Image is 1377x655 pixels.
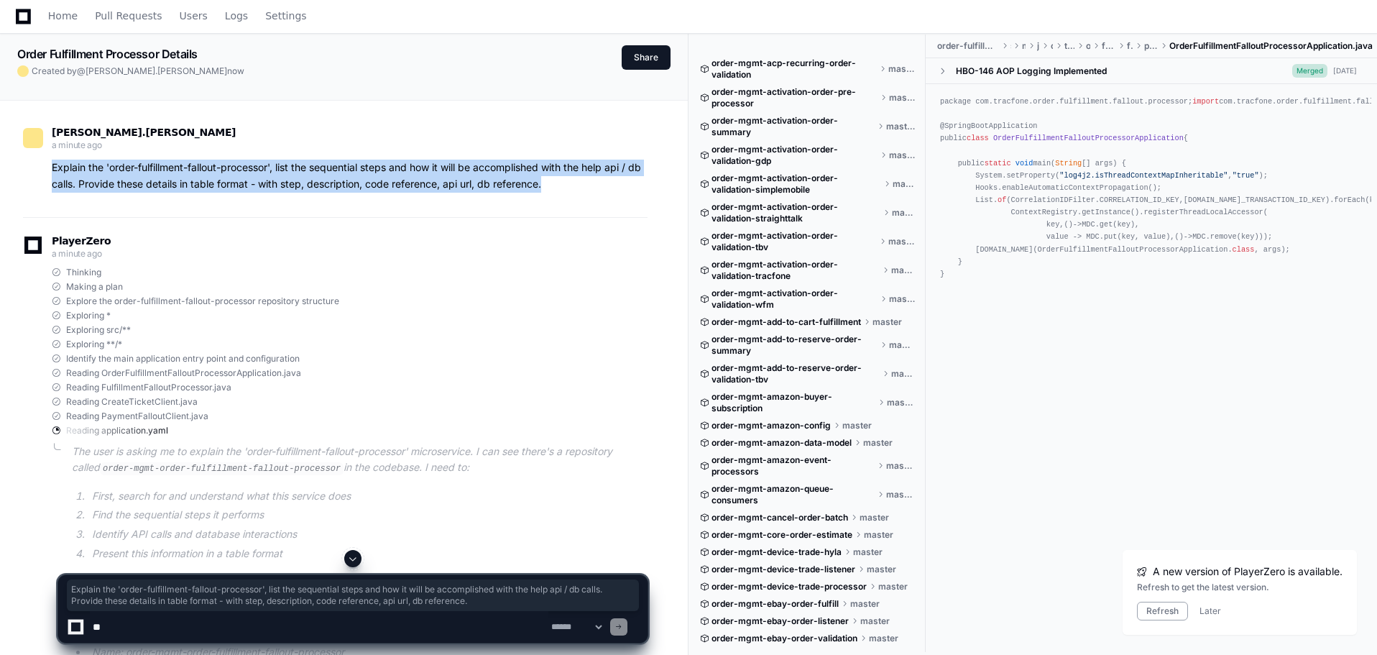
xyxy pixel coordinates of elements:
span: of [998,196,1006,204]
span: order-mgmt-cancel-order-batch [711,512,848,523]
span: order-fulfillment-fallout-processor [937,40,999,52]
span: static [985,159,1011,168]
li: Find the sequential steps it performs [88,507,648,523]
span: order-mgmt-add-to-cart-fulfillment [711,316,861,328]
span: master [888,236,915,247]
span: order-mgmt-amazon-data-model [711,437,852,449]
span: Logs [225,12,248,20]
span: Reading CreateTicketClient.java [66,396,198,408]
span: Pull Requests [95,12,162,20]
span: master [860,512,889,523]
p: The user is asking me to explain the 'order-fulfillment-fallout-processor' microservice. I can se... [72,444,648,477]
span: PlayerZero [52,237,111,245]
button: Refresh [1137,602,1188,620]
span: order-mgmt-amazon-event-processors [711,454,875,477]
span: master [891,265,915,276]
span: order-mgmt-core-order-estimate [711,529,852,541]
span: order-mgmt-amazon-config [711,420,831,431]
span: order-mgmt-activation-order-summary [711,115,875,138]
span: Making a plan [66,281,123,293]
span: master [864,529,893,541]
span: class [1233,245,1255,254]
span: "log4j2.isThreadContextMapInheritable" [1059,171,1228,180]
span: [PERSON_NAME].[PERSON_NAME] [86,65,227,76]
div: package com.tracfone.order.fulfillment.fallout.processor; com.tracfone.order.fulfillment.fallout.... [940,96,1363,280]
li: Present this information in a table format [88,546,648,562]
span: now [227,65,244,76]
span: order-mgmt-add-to-reserve-order-validation-tbv [711,362,880,385]
span: a minute ago [52,139,101,150]
span: order-mgmt-amazon-buyer-subscription [711,391,875,414]
span: () [1175,232,1184,241]
span: order-mgmt-activation-order-pre-processor [711,86,878,109]
span: master [892,207,915,219]
span: Merged [1292,64,1327,78]
span: master [888,63,915,75]
span: fallout [1127,40,1133,52]
span: Users [180,12,208,20]
span: Explain the 'order-fulfillment-fallout-processor', list the sequential steps and how it will be a... [71,584,635,607]
div: Refresh to get the latest version. [1137,582,1343,593]
span: @ [77,65,86,76]
span: order-mgmt-device-trade-hyla [711,546,842,558]
span: "true" [1233,171,1259,180]
span: Thinking [66,267,101,278]
code: order-mgmt-order-fulfillment-fallout-processor [100,462,344,475]
span: master [863,437,893,449]
span: -> [1064,220,1082,229]
span: order-mgmt-activation-order-validation-simplemobile [711,173,881,196]
span: master [893,178,915,190]
span: String [1055,159,1082,168]
span: Reading OrderFulfillmentFalloutProcessorApplication.java [66,367,301,379]
span: import [1192,97,1219,106]
span: Created by [32,65,244,77]
span: order-mgmt-amazon-queue-consumers [711,483,875,506]
span: order-mgmt-activation-order-validation-tbv [711,230,877,253]
span: master [872,316,902,328]
button: Share [622,45,671,70]
span: void [1016,159,1033,168]
span: tracfone [1064,40,1074,52]
span: A new version of PlayerZero is available. [1153,564,1343,579]
span: java [1037,40,1039,52]
span: Reading PaymentFalloutClient.java [66,411,208,422]
span: order-mgmt-add-to-reserve-order-summary [711,334,878,357]
span: Exploring src/** [66,324,131,336]
button: Later [1199,605,1221,617]
span: master [891,368,915,380]
span: order-mgmt-acp-recurring-order-validation [711,58,877,81]
span: [PERSON_NAME].[PERSON_NAME] [52,127,236,138]
span: master [887,397,915,408]
p: Explain the 'order-fulfillment-fallout-processor', list the sequential steps and how it will be a... [52,160,648,193]
span: com [1051,40,1053,52]
span: master [853,546,883,558]
span: master [886,121,915,132]
li: First, search for and understand what this service does [88,488,648,505]
span: Home [48,12,78,20]
span: main [1022,40,1026,52]
span: Exploring * [66,310,111,321]
span: master [889,293,915,305]
span: fulfillment [1102,40,1115,52]
span: order [1086,40,1090,52]
span: Explore the order-fulfillment-fallout-processor repository structure [66,296,339,307]
app-text-character-animate: Order Fulfillment Processor Details [17,47,198,61]
span: master [889,150,915,161]
span: order-mgmt-activation-order-validation-wfm [711,288,878,311]
span: a minute ago [52,248,101,259]
span: OrderFulfillmentFalloutProcessorApplication [993,134,1184,142]
span: Settings [265,12,306,20]
span: class [967,134,989,142]
span: Identify the main application entry point and configuration [66,353,300,365]
span: master [889,92,915,104]
span: master [886,460,915,472]
span: () [1064,220,1073,229]
li: Identify API calls and database interactions [88,526,648,543]
span: master [889,339,915,351]
span: order-mgmt-activation-order-validation-straighttalk [711,201,880,224]
span: Reading FulfillmentFalloutProcessor.java [66,382,231,393]
span: order-mgmt-activation-order-validation-tracfone [711,259,880,282]
span: Reading application.yaml [66,425,168,436]
div: [DATE] [1333,65,1357,76]
span: -> [1175,232,1193,241]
